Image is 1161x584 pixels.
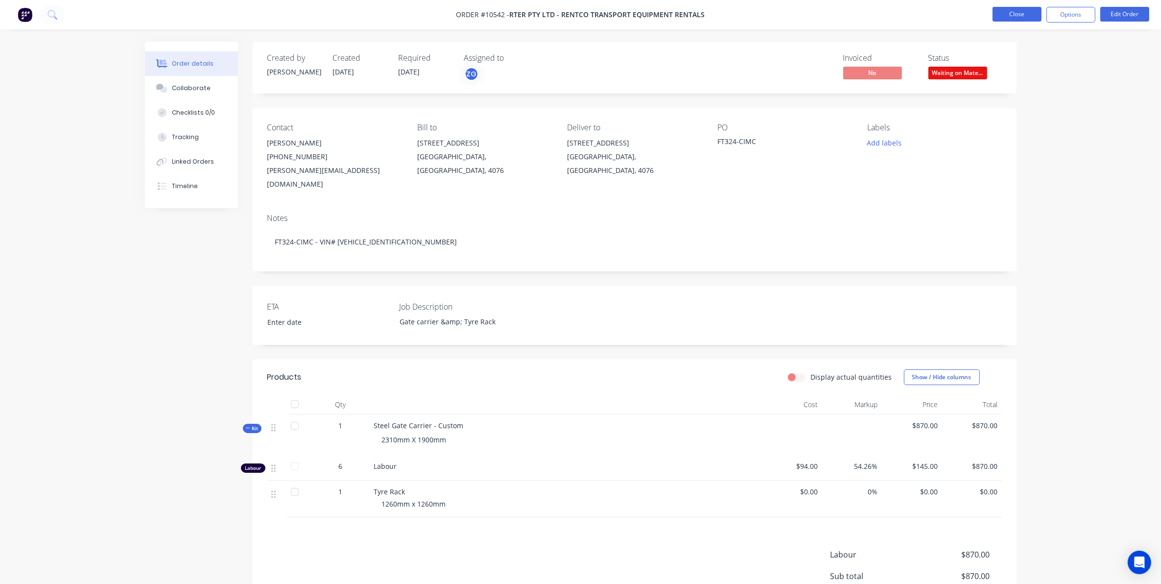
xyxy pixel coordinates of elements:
span: $870.00 [946,420,998,431]
div: [STREET_ADDRESS] [567,136,701,150]
div: FT324-CIMC [717,136,840,150]
div: [PERSON_NAME][PHONE_NUMBER][PERSON_NAME][EMAIL_ADDRESS][DOMAIN_NAME] [267,136,402,191]
span: [DATE] [399,67,420,76]
div: Open Intercom Messenger [1128,551,1151,574]
button: Waiting on Mate... [928,67,987,81]
label: Job Description [399,301,521,313]
div: Invoiced [843,53,917,63]
span: 1260mm x 1260mm [382,499,446,509]
div: [GEOGRAPHIC_DATA], [GEOGRAPHIC_DATA], 4076 [567,150,701,177]
button: Edit Order [1100,7,1149,22]
div: Labour [241,463,265,473]
div: Assigned to [464,53,562,63]
label: Display actual quantities [811,372,892,382]
div: Products [267,371,302,383]
span: Order #10542 - [456,10,510,20]
div: Kit [243,424,261,433]
div: Gate carrier &amp; Tyre Rack [392,315,514,329]
button: Add labels [862,136,907,149]
div: Tracking [172,133,199,142]
label: ETA [267,301,390,313]
div: Qty [311,395,370,414]
span: $870.00 [946,461,998,471]
span: 54.26% [826,461,878,471]
div: Created by [267,53,321,63]
button: Show / Hide columns [904,369,980,385]
input: Enter date [261,315,382,330]
span: $145.00 [886,461,938,471]
div: Required [399,53,452,63]
div: Status [928,53,1002,63]
span: 1 [339,420,343,431]
div: Total [942,395,1002,414]
span: Waiting on Mate... [928,67,987,79]
img: Factory [18,7,32,22]
div: Cost [762,395,822,414]
button: Collaborate [145,76,238,100]
button: Order details [145,51,238,76]
span: $0.00 [886,487,938,497]
div: [PERSON_NAME] [267,67,321,77]
button: Linked Orders [145,149,238,174]
div: Bill to [417,123,551,132]
button: Checklists 0/0 [145,100,238,125]
span: $0.00 [766,487,818,497]
button: ZG [464,67,479,81]
div: Labels [867,123,1001,132]
div: [PERSON_NAME][EMAIL_ADDRESS][DOMAIN_NAME] [267,164,402,191]
div: [STREET_ADDRESS] [417,136,551,150]
div: Linked Orders [172,157,214,166]
div: Created [333,53,387,63]
div: Price [882,395,942,414]
span: 2310mm X 1900mm [382,435,447,444]
span: Tyre Rack [374,487,405,496]
div: [STREET_ADDRESS][GEOGRAPHIC_DATA], [GEOGRAPHIC_DATA], 4076 [417,136,551,177]
span: $94.00 [766,461,818,471]
span: No [843,67,902,79]
div: Order details [172,59,213,68]
div: [PERSON_NAME] [267,136,402,150]
span: 1 [339,487,343,497]
div: [GEOGRAPHIC_DATA], [GEOGRAPHIC_DATA], 4076 [417,150,551,177]
button: Close [993,7,1042,22]
span: Steel Gate Carrier - Custom [374,421,464,430]
div: PO [717,123,852,132]
div: Timeline [172,182,198,191]
button: Timeline [145,174,238,198]
button: Tracking [145,125,238,149]
span: 0% [826,487,878,497]
span: $0.00 [946,487,998,497]
span: Labour [374,462,397,471]
div: Contact [267,123,402,132]
span: $870.00 [917,549,990,560]
div: Notes [267,214,1002,223]
div: Markup [822,395,882,414]
div: [STREET_ADDRESS][GEOGRAPHIC_DATA], [GEOGRAPHIC_DATA], 4076 [567,136,701,177]
span: $870.00 [917,570,990,582]
button: Options [1046,7,1095,23]
span: $870.00 [886,420,938,431]
span: Kit [246,425,259,432]
div: Collaborate [172,84,211,93]
div: [PHONE_NUMBER] [267,150,402,164]
span: RTER Pty Ltd - Rentco Transport Equipment Rentals [510,10,705,20]
span: Sub total [830,570,918,582]
div: Deliver to [567,123,701,132]
div: Checklists 0/0 [172,108,215,117]
div: FT324-CIMC - VIN# [VEHICLE_IDENTIFICATION_NUMBER] [267,227,1002,257]
span: 6 [339,461,343,471]
span: [DATE] [333,67,355,76]
span: Labour [830,549,918,560]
